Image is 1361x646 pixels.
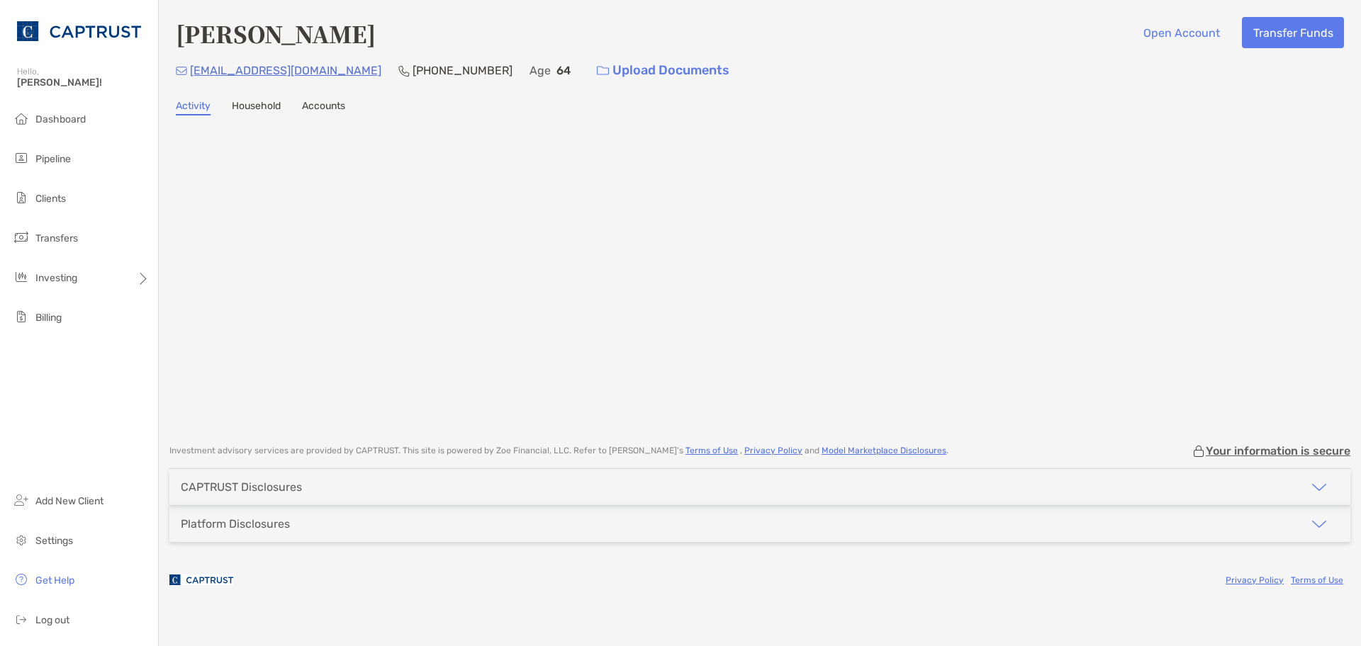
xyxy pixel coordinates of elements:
[1226,575,1284,585] a: Privacy Policy
[1206,444,1350,458] p: Your information is secure
[13,229,30,246] img: transfers icon
[398,65,410,76] img: Phone Icon
[35,153,71,165] span: Pipeline
[35,232,78,244] span: Transfers
[35,535,73,547] span: Settings
[35,312,62,324] span: Billing
[13,571,30,588] img: get-help icon
[588,55,739,86] a: Upload Documents
[1311,479,1328,496] img: icon arrow
[176,100,211,115] a: Activity
[35,113,86,125] span: Dashboard
[35,574,74,586] span: Get Help
[413,62,513,79] p: [PHONE_NUMBER]
[13,189,30,206] img: clients icon
[13,308,30,325] img: billing icon
[597,66,609,76] img: button icon
[13,149,30,166] img: pipeline icon
[685,446,738,455] a: Terms of Use
[13,268,30,285] img: investing icon
[302,100,345,115] a: Accounts
[1291,575,1343,585] a: Terms of Use
[169,564,233,596] img: company logo
[35,272,77,284] span: Investing
[744,446,802,455] a: Privacy Policy
[17,6,141,57] img: CAPTRUST Logo
[35,495,103,507] span: Add New Client
[35,193,66,205] span: Clients
[556,62,571,79] p: 64
[17,76,150,89] span: [PERSON_NAME]!
[169,446,948,456] p: Investment advisory services are provided by CAPTRUST . This site is powered by Zoe Financial, LL...
[13,492,30,509] img: add_new_client icon
[232,100,281,115] a: Household
[181,480,302,494] div: CAPTRUST Disclosures
[1311,516,1328,533] img: icon arrow
[1132,17,1231,48] button: Open Account
[530,62,551,79] p: Age
[190,62,381,79] p: [EMAIL_ADDRESS][DOMAIN_NAME]
[822,446,946,455] a: Model Marketplace Disclosures
[176,67,187,75] img: Email Icon
[176,17,376,50] h4: [PERSON_NAME]
[13,611,30,628] img: logout icon
[13,110,30,127] img: dashboard icon
[13,531,30,548] img: settings icon
[181,517,290,531] div: Platform Disclosures
[1242,17,1344,48] button: Transfer Funds
[35,614,69,626] span: Log out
